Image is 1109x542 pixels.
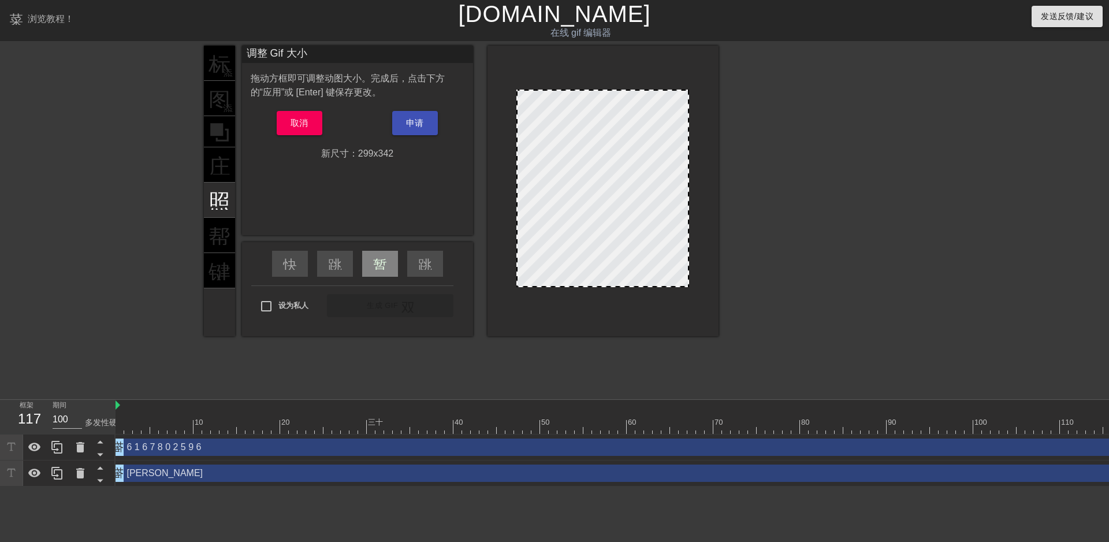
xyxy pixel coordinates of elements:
[368,418,383,426] font: 三十
[281,418,289,426] font: 20
[628,418,636,426] font: 60
[195,418,203,426] font: 10
[28,14,74,24] font: 浏览教程！
[278,301,309,310] font: 设为私人
[418,256,487,270] font: 跳过下一个
[358,149,374,158] font: 299
[18,411,41,426] font: 117
[20,401,34,409] font: 框架
[114,441,125,488] font: 拖动手柄
[291,118,308,128] font: 取消
[406,118,424,128] font: 申请
[114,467,125,514] font: 拖动手柄
[392,111,438,135] button: 申请
[9,11,74,29] a: 浏览教程！
[458,1,650,27] a: [DOMAIN_NAME]
[801,418,809,426] font: 80
[277,111,322,135] button: 取消
[974,418,987,426] font: 100
[541,418,549,426] font: 50
[378,149,394,158] font: 342
[9,11,51,25] font: 菜单书
[209,188,362,210] font: 照片尺寸选择大
[714,418,723,426] font: 70
[550,28,612,38] font: 在线 gif 编辑器
[247,47,307,59] font: 调整 Gif 大小
[251,73,445,97] font: 拖动方框即可调整动图大小。完成后，点击下方的“应用”或 [Enter] 键保存更改。
[373,256,401,270] font: 暂停
[321,149,358,158] font: 新尺寸：
[1061,418,1074,426] font: 110
[888,418,896,426] font: 90
[53,402,66,409] font: 期间
[283,256,338,270] font: 快速倒带
[85,418,133,427] font: 多发性硬化症
[374,149,378,158] font: x
[328,256,397,270] font: 跳过上一个
[455,418,463,426] font: 40
[1032,6,1103,27] button: 发送反馈/建议
[1041,12,1093,21] font: 发送反馈/建议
